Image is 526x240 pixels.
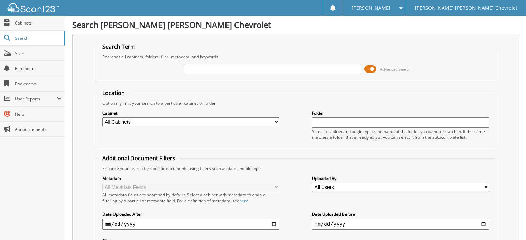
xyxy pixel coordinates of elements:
h1: Search [PERSON_NAME] [PERSON_NAME] Chevrolet [72,19,519,30]
span: Cabinets [15,20,62,26]
label: Date Uploaded After [102,211,279,217]
span: Scan [15,50,62,56]
span: Bookmarks [15,81,62,87]
div: Enhance your search for specific documents using filters such as date and file type. [99,165,493,171]
img: scan123-logo-white.svg [7,3,59,12]
span: Reminders [15,66,62,71]
span: User Reports [15,96,57,102]
input: start [102,219,279,230]
label: Uploaded By [312,175,489,181]
legend: Search Term [99,43,139,50]
label: Cabinet [102,110,279,116]
span: Advanced Search [380,67,411,72]
label: Folder [312,110,489,116]
legend: Additional Document Filters [99,154,179,162]
span: Announcements [15,126,62,132]
span: [PERSON_NAME] [352,6,390,10]
div: Searches all cabinets, folders, files, metadata, and keywords [99,54,493,60]
a: here [239,198,248,204]
span: Search [15,35,61,41]
iframe: Chat Widget [491,207,526,240]
legend: Location [99,89,128,97]
span: Help [15,111,62,117]
span: [PERSON_NAME] [PERSON_NAME] Chevrolet [415,6,517,10]
label: Metadata [102,175,279,181]
div: Select a cabinet and begin typing the name of the folder you want to search in. If the name match... [312,128,489,140]
label: Date Uploaded Before [312,211,489,217]
div: Optionally limit your search to a particular cabinet or folder [99,100,493,106]
input: end [312,219,489,230]
div: All metadata fields are searched by default. Select a cabinet with metadata to enable filtering b... [102,192,279,204]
